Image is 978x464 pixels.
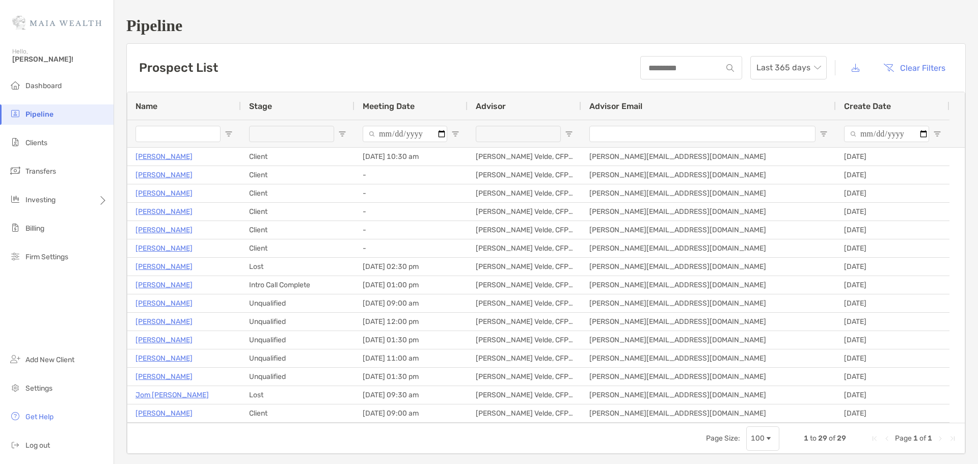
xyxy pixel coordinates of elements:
[355,184,468,202] div: -
[9,107,21,120] img: pipeline icon
[135,352,193,365] a: [PERSON_NAME]
[241,313,355,331] div: Unqualified
[241,349,355,367] div: Unqualified
[581,294,836,312] div: [PERSON_NAME][EMAIL_ADDRESS][DOMAIN_NAME]
[836,221,949,239] div: [DATE]
[756,57,821,79] span: Last 365 days
[355,258,468,276] div: [DATE] 02:30 pm
[363,126,447,142] input: Meeting Date Filter Input
[338,130,346,138] button: Open Filter Menu
[135,187,193,200] a: [PERSON_NAME]
[355,386,468,404] div: [DATE] 09:30 am
[241,386,355,404] div: Lost
[919,434,926,443] span: of
[468,203,581,221] div: [PERSON_NAME] Velde, CFP®
[135,224,193,236] a: [PERSON_NAME]
[468,148,581,166] div: [PERSON_NAME] Velde, CFP®
[355,368,468,386] div: [DATE] 01:30 pm
[135,169,193,181] a: [PERSON_NAME]
[9,381,21,394] img: settings icon
[355,221,468,239] div: -
[9,136,21,148] img: clients icon
[9,439,21,451] img: logout icon
[135,370,193,383] a: [PERSON_NAME]
[581,184,836,202] div: [PERSON_NAME][EMAIL_ADDRESS][DOMAIN_NAME]
[837,434,846,443] span: 29
[836,349,949,367] div: [DATE]
[355,166,468,184] div: -
[565,130,573,138] button: Open Filter Menu
[241,166,355,184] div: Client
[225,130,233,138] button: Open Filter Menu
[581,203,836,221] div: [PERSON_NAME][EMAIL_ADDRESS][DOMAIN_NAME]
[581,313,836,331] div: [PERSON_NAME][EMAIL_ADDRESS][DOMAIN_NAME]
[135,260,193,273] a: [PERSON_NAME]
[589,126,816,142] input: Advisor Email Filter Input
[241,294,355,312] div: Unqualified
[12,55,107,64] span: [PERSON_NAME]!
[241,258,355,276] div: Lost
[9,250,21,262] img: firm-settings icon
[468,368,581,386] div: [PERSON_NAME] Velde, CFP®
[476,101,506,111] span: Advisor
[895,434,912,443] span: Page
[355,203,468,221] div: -
[468,404,581,422] div: [PERSON_NAME] Velde, CFP®
[9,165,21,177] img: transfers icon
[241,404,355,422] div: Client
[468,184,581,202] div: [PERSON_NAME] Velde, CFP®
[751,434,765,443] div: 100
[355,331,468,349] div: [DATE] 01:30 pm
[844,101,891,111] span: Create Date
[836,368,949,386] div: [DATE]
[355,404,468,422] div: [DATE] 09:00 am
[135,407,193,420] a: [PERSON_NAME]
[135,242,193,255] a: [PERSON_NAME]
[135,205,193,218] p: [PERSON_NAME]
[836,294,949,312] div: [DATE]
[126,16,966,35] h1: Pipeline
[871,434,879,443] div: First Page
[9,353,21,365] img: add_new_client icon
[726,64,734,72] img: input icon
[355,239,468,257] div: -
[581,258,836,276] div: [PERSON_NAME][EMAIL_ADDRESS][DOMAIN_NAME]
[135,389,209,401] p: Jom [PERSON_NAME]
[804,434,808,443] span: 1
[241,203,355,221] div: Client
[135,101,157,111] span: Name
[355,148,468,166] div: [DATE] 10:30 am
[829,434,835,443] span: of
[241,221,355,239] div: Client
[581,239,836,257] div: [PERSON_NAME][EMAIL_ADDRESS][DOMAIN_NAME]
[135,279,193,291] a: [PERSON_NAME]
[25,167,56,176] span: Transfers
[883,434,891,443] div: Previous Page
[9,193,21,205] img: investing icon
[810,434,817,443] span: to
[468,276,581,294] div: [PERSON_NAME] Velde, CFP®
[581,404,836,422] div: [PERSON_NAME][EMAIL_ADDRESS][DOMAIN_NAME]
[355,294,468,312] div: [DATE] 09:00 am
[468,386,581,404] div: [PERSON_NAME] Velde, CFP®
[836,184,949,202] div: [DATE]
[581,368,836,386] div: [PERSON_NAME][EMAIL_ADDRESS][DOMAIN_NAME]
[355,276,468,294] div: [DATE] 01:00 pm
[836,313,949,331] div: [DATE]
[581,349,836,367] div: [PERSON_NAME][EMAIL_ADDRESS][DOMAIN_NAME]
[25,196,56,204] span: Investing
[468,239,581,257] div: [PERSON_NAME] Velde, CFP®
[135,315,193,328] p: [PERSON_NAME]
[818,434,827,443] span: 29
[928,434,932,443] span: 1
[9,79,21,91] img: dashboard icon
[135,334,193,346] a: [PERSON_NAME]
[876,57,953,79] button: Clear Filters
[936,434,944,443] div: Next Page
[820,130,828,138] button: Open Filter Menu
